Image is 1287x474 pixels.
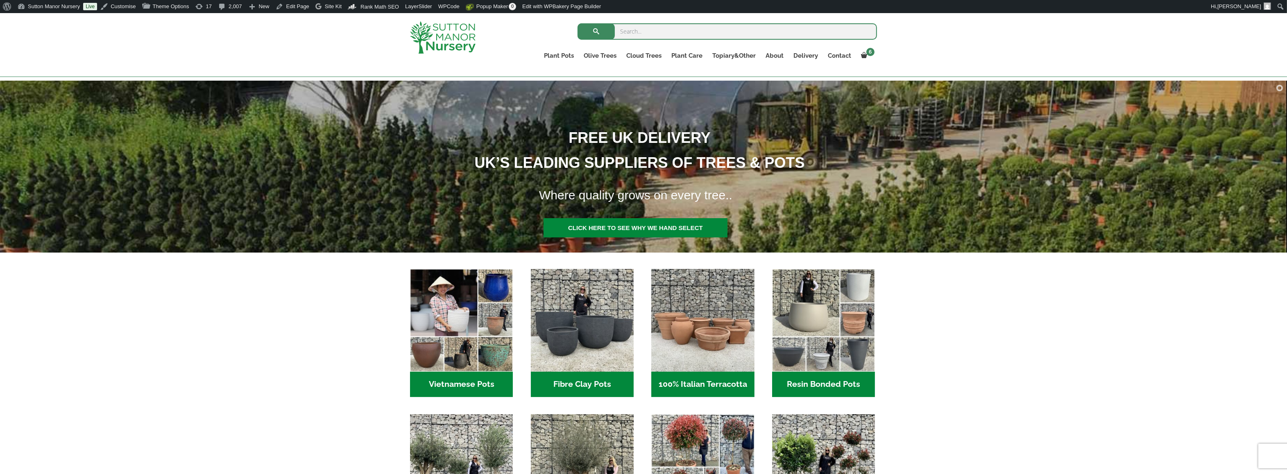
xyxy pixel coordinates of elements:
[509,3,516,10] span: 0
[529,183,931,208] h1: Where quality grows on every tree..
[823,50,856,61] a: Contact
[410,269,513,372] img: Home - 6E921A5B 9E2F 4B13 AB99 4EF601C89C59 1 105 c
[539,50,579,61] a: Plant Pots
[410,269,513,397] a: Visit product category Vietnamese Pots
[1217,3,1261,9] span: [PERSON_NAME]
[621,50,666,61] a: Cloud Trees
[325,3,342,9] span: Site Kit
[410,372,513,397] h2: Vietnamese Pots
[531,269,634,372] img: Home - 8194B7A3 2818 4562 B9DD 4EBD5DC21C71 1 105 c 1
[83,3,97,10] a: Live
[531,269,634,397] a: Visit product category Fibre Clay Pots
[651,372,754,397] h2: 100% Italian Terracotta
[360,4,399,10] span: Rank Math SEO
[772,269,875,372] img: Home - 67232D1B A461 444F B0F6 BDEDC2C7E10B 1 105 c
[761,50,789,61] a: About
[579,50,621,61] a: Olive Trees
[772,372,875,397] h2: Resin Bonded Pots
[651,269,754,372] img: Home - 1B137C32 8D99 4B1A AA2F 25D5E514E47D 1 105 c
[856,50,877,61] a: 6
[772,269,875,397] a: Visit product category Resin Bonded Pots
[789,50,823,61] a: Delivery
[531,372,634,397] h2: Fibre Clay Pots
[651,269,754,397] a: Visit product category 100% Italian Terracotta
[338,125,931,175] h1: FREE UK DELIVERY UK’S LEADING SUPPLIERS OF TREES & POTS
[666,50,707,61] a: Plant Care
[707,50,761,61] a: Topiary&Other
[866,48,875,56] span: 6
[578,23,877,40] input: Search...
[410,21,476,54] img: logo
